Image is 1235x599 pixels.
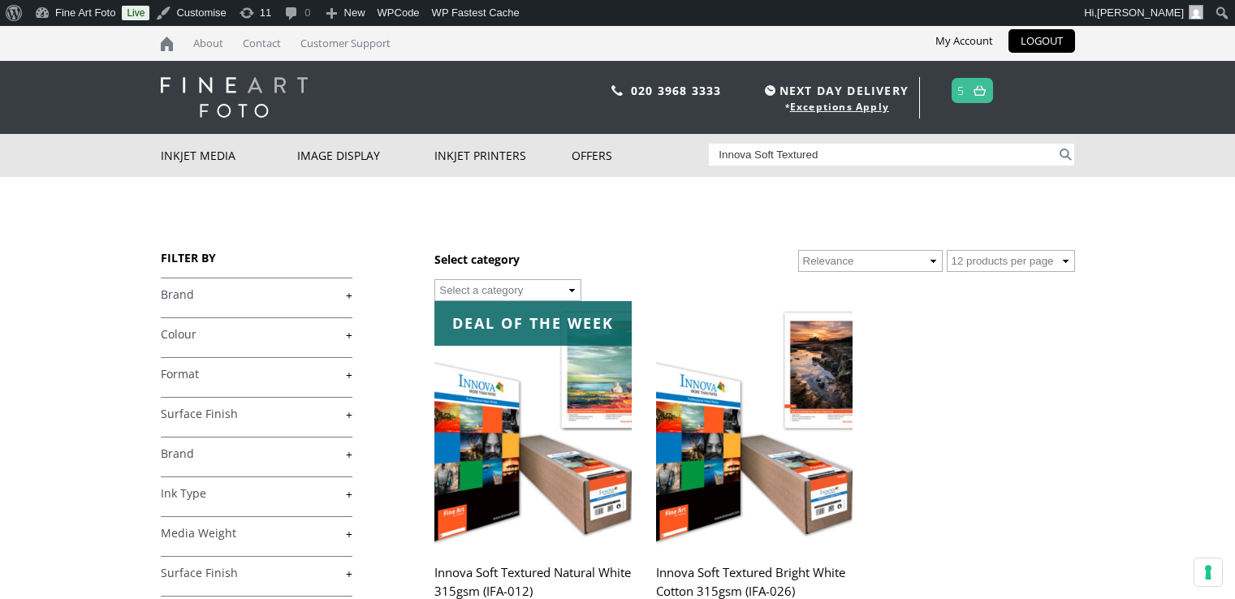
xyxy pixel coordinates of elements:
[161,446,352,462] a: +
[161,397,352,429] h4: Surface Finish
[161,407,352,422] a: +
[572,134,709,177] a: Offers
[297,134,434,177] a: Image Display
[1008,29,1075,53] a: LOGOUT
[1056,144,1075,166] button: Search
[161,287,352,303] a: +
[434,252,520,267] h3: Select category
[235,26,289,61] a: Contact
[611,85,623,96] img: phone.svg
[656,301,853,547] img: Innova Soft Textured Bright White Cotton 315gsm (IFA-026)
[957,79,965,102] a: 5
[161,516,352,549] h4: Media Weight
[709,144,1056,166] input: Search products…
[761,81,909,100] span: NEXT DAY DELIVERY
[161,437,352,469] h4: Brand
[161,77,308,118] img: logo-white.svg
[923,29,1005,53] a: My Account
[161,486,352,502] a: +
[434,301,631,346] div: Deal of the week
[161,317,352,350] h4: Colour
[161,278,352,310] h4: Brand
[798,250,943,272] select: Shop order
[161,556,352,588] h4: Surface Finish
[185,26,231,61] a: About
[161,327,352,343] a: +
[1097,6,1184,19] span: [PERSON_NAME]
[161,367,352,382] a: +
[122,6,149,20] a: Live
[974,85,986,96] img: basket.svg
[1194,558,1222,586] button: Your consent preferences for tracking technologies
[161,526,352,541] a: +
[161,566,352,581] a: +
[161,357,352,390] h4: Format
[161,476,352,509] h4: Ink Type
[765,85,775,96] img: time.svg
[631,83,722,98] a: 020 3968 3333
[292,26,399,61] a: Customer Support
[434,134,572,177] a: Inkjet Printers
[161,134,298,177] a: Inkjet Media
[434,301,631,547] img: Innova Soft Textured Natural White 315gsm (IFA-012)
[161,250,352,265] h3: FILTER BY
[790,100,889,114] a: Exceptions Apply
